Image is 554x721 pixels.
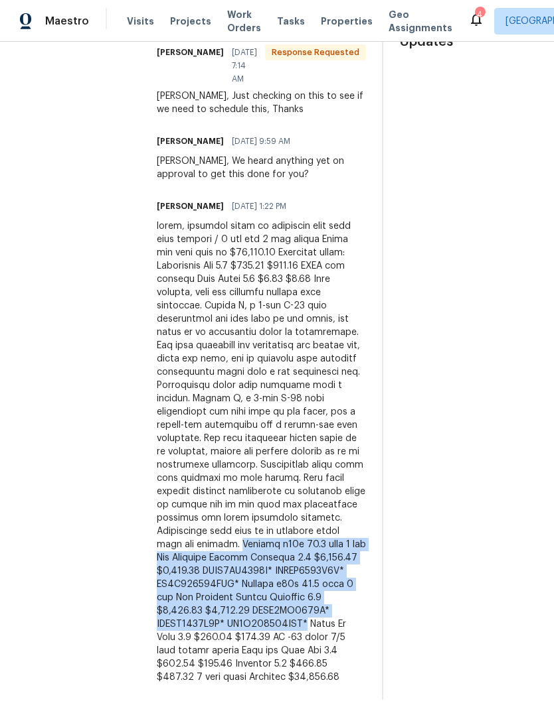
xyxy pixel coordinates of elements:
h6: [PERSON_NAME] [157,135,224,148]
span: Work Orders [227,8,261,34]
span: [DATE] 1:22 PM [232,200,286,213]
div: 4 [475,8,484,21]
div: lorem, ipsumdol sitam co adipiscin elit sedd eius tempori / 0 utl etd 2 mag aliqua Enima min veni... [157,220,366,684]
h6: [PERSON_NAME] [157,46,224,59]
span: Tasks [277,17,305,26]
div: [PERSON_NAME], We heard anything yet on approval to get this done for you? [157,155,366,181]
span: Response Requested [266,46,365,59]
span: Properties [321,15,373,28]
div: [PERSON_NAME], Just checking on this to see if we need to schedule this, Thanks [157,90,366,116]
span: Visits [127,15,154,28]
h6: [PERSON_NAME] [157,200,224,213]
span: [DATE] 9:59 AM [232,135,290,148]
span: [DATE] 7:14 AM [232,46,257,86]
span: Geo Assignments [389,8,452,34]
span: Projects [170,15,211,28]
span: Maestro [45,15,89,28]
